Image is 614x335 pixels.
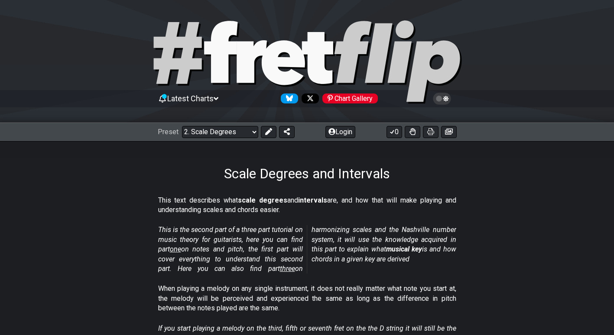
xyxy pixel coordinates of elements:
button: Print [423,126,439,138]
em: This is the second part of a three part tutorial on music theory for guitarists, here you can fin... [158,225,456,273]
strong: scale degrees [238,196,287,204]
strong: musical key [386,245,422,253]
select: Preset [182,126,258,138]
span: Latest Charts [167,94,214,103]
div: Chart Gallery [322,93,378,103]
button: Login [325,126,355,138]
button: Share Preset [279,126,295,138]
span: Preset [158,128,179,136]
p: When playing a melody on any single instrument, it does not really matter what note you start at,... [158,284,456,313]
span: Toggle light / dark theme [437,95,447,103]
a: Follow #fretflip at Bluesky [277,93,298,103]
a: Follow #fretflip at X [298,93,319,103]
button: Toggle Dexterity for all fretkits [405,126,420,138]
h1: Scale Degrees and Intervals [224,165,390,182]
button: Edit Preset [261,126,276,138]
span: three [280,264,295,273]
span: one [170,245,181,253]
button: 0 [387,126,402,138]
button: Create image [441,126,457,138]
a: #fretflip at Pinterest [319,93,378,103]
p: This text describes what and are, and how that will make playing and understanding scales and cho... [158,196,456,215]
strong: intervals [298,196,327,204]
